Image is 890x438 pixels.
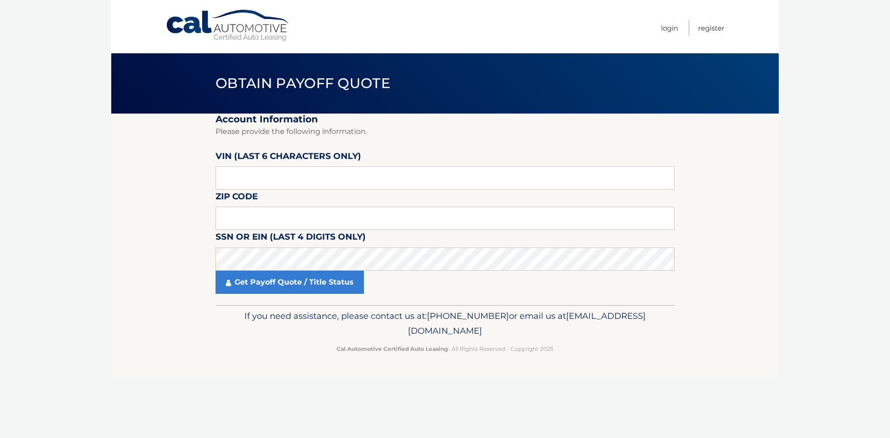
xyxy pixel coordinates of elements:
a: Register [698,20,725,36]
label: Zip Code [216,190,258,207]
span: [PHONE_NUMBER] [427,311,509,321]
label: VIN (last 6 characters only) [216,149,361,166]
span: Obtain Payoff Quote [216,75,390,92]
a: Get Payoff Quote / Title Status [216,271,364,294]
a: Login [661,20,678,36]
strong: Cal Automotive Certified Auto Leasing [337,345,448,352]
p: - All Rights Reserved - Copyright 2025 [222,344,668,354]
p: If you need assistance, please contact us at: or email us at [222,309,668,338]
p: Please provide the following information. [216,125,674,138]
a: Cal Automotive [165,9,291,42]
label: SSN or EIN (last 4 digits only) [216,230,366,247]
h2: Account Information [216,114,674,125]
